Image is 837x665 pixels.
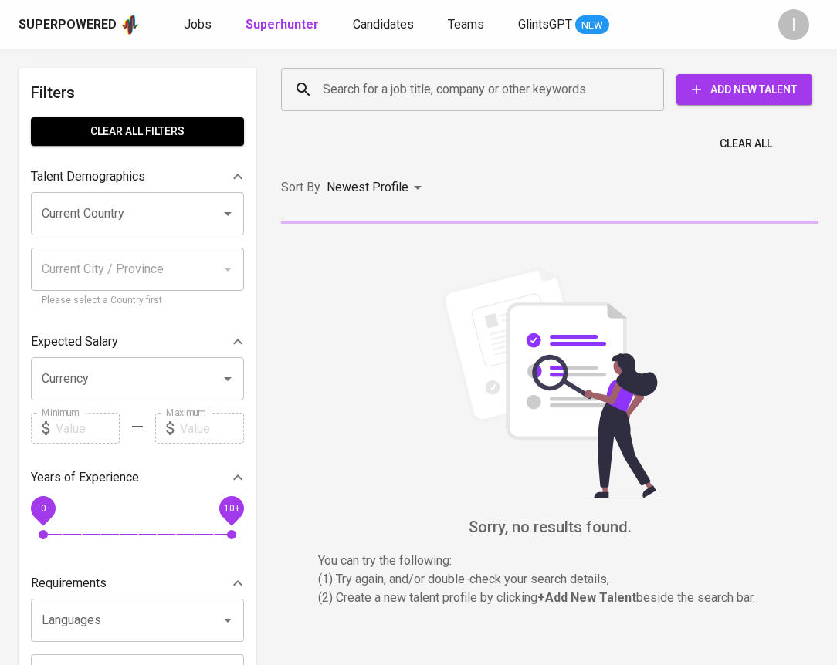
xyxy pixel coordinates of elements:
[31,574,107,592] p: Requirements
[19,16,117,34] div: Superpowered
[56,413,120,444] input: Value
[31,117,244,146] button: Clear All filters
[448,15,487,35] a: Teams
[223,503,239,514] span: 10+
[217,609,239,631] button: Open
[575,18,609,33] span: NEW
[43,122,232,141] span: Clear All filters
[19,13,141,36] a: Superpoweredapp logo
[40,503,46,514] span: 0
[778,9,809,40] div: I
[353,15,417,35] a: Candidates
[318,570,781,589] p: (1) Try again, and/or double-check your search details,
[42,293,233,309] p: Please select a Country first
[327,174,427,202] div: Newest Profile
[713,130,778,158] button: Clear All
[184,15,215,35] a: Jobs
[689,80,800,100] span: Add New Talent
[518,15,609,35] a: GlintsGPT NEW
[448,17,484,32] span: Teams
[31,326,244,357] div: Expected Salary
[434,267,666,498] img: file_searching.svg
[281,515,818,539] h6: Sorry, no results found.
[217,203,239,224] button: Open
[120,13,141,36] img: app logo
[518,17,572,32] span: GlintsGPT
[281,178,320,197] p: Sort By
[217,368,239,390] button: Open
[318,552,781,570] p: You can try the following :
[318,589,781,607] p: (2) Create a new talent profile by clicking beside the search bar.
[327,178,408,197] p: Newest Profile
[31,462,244,493] div: Years of Experience
[246,17,319,32] b: Superhunter
[31,332,118,351] p: Expected Salary
[31,80,244,105] h6: Filters
[184,17,212,32] span: Jobs
[31,568,244,599] div: Requirements
[31,161,244,192] div: Talent Demographics
[180,413,244,444] input: Value
[353,17,414,32] span: Candidates
[246,15,322,35] a: Superhunter
[537,590,636,605] b: + Add New Talent
[31,167,145,186] p: Talent Demographics
[676,74,812,105] button: Add New Talent
[31,468,139,487] p: Years of Experience
[720,134,772,154] span: Clear All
